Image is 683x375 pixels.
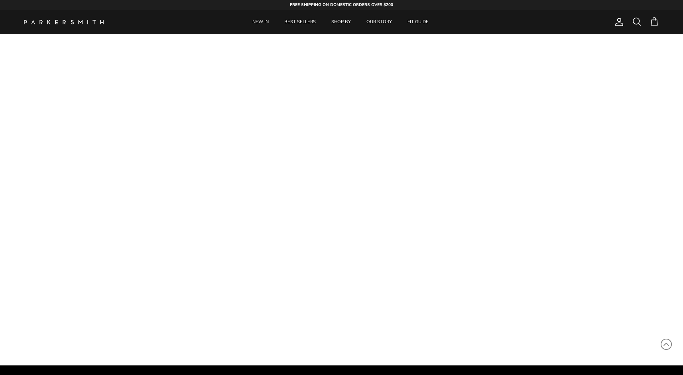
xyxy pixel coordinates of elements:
[400,10,436,34] a: FIT GUIDE
[324,10,358,34] a: SHOP BY
[660,338,672,350] svg: Scroll to Top
[290,2,393,8] strong: FREE SHIPPING ON DOMESTIC ORDERS OVER $200
[611,17,624,27] a: Account
[119,10,563,34] div: Primary
[359,10,399,34] a: OUR STORY
[277,10,323,34] a: BEST SELLERS
[24,20,104,24] a: Parker Smith
[245,10,276,34] a: NEW IN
